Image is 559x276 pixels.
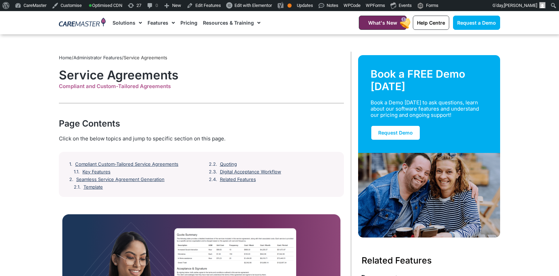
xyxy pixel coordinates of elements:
div: Page Contents [59,117,344,130]
a: Template [83,162,238,187]
span: Service Agreements [124,55,167,60]
a: Help Centre [413,16,449,30]
a: Quoting [220,162,237,167]
span: Request Demo [378,130,413,136]
span: Help Centre [417,20,445,26]
div: Click on the below topics and jump to specific section on this page. [59,135,344,143]
div: Compliant and Custom-Tailored Agreements [59,83,344,89]
a: What's New [359,16,407,30]
div: Book a Demo [DATE] to ask questions, learn about our software features and understand our pricing... [371,100,479,118]
a: Pricing [180,11,197,34]
span: [PERSON_NAME] [504,3,537,8]
a: Request Demo [371,125,420,140]
img: CareMaster Logo [59,18,106,28]
nav: Menu [113,11,342,34]
a: Solutions [113,11,142,34]
a: Request a Demo [453,16,500,30]
a: Administrator Features [73,55,122,60]
span: Request a Demo [457,20,496,26]
div: OK [287,3,292,8]
span: What's New [368,20,397,26]
h1: Service Agreements [59,68,344,82]
a: Key Features [82,169,110,175]
a: Seamless Service Agreement Generation [76,177,165,182]
a: Related Features [220,177,256,182]
a: Features [148,11,175,34]
span: / / [59,55,167,60]
a: Compliant Custom-Tailored Service Agreements [75,162,178,167]
div: Book a FREE Demo [DATE] [371,68,488,93]
h3: Related Features [362,254,497,267]
span: Edit with Elementor [234,3,272,8]
a: Resources & Training [203,11,260,34]
img: Support Worker and NDIS Participant out for a coffee. [358,153,500,238]
a: Digital Acceptance Workflow [220,169,281,175]
a: Home [59,55,72,60]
